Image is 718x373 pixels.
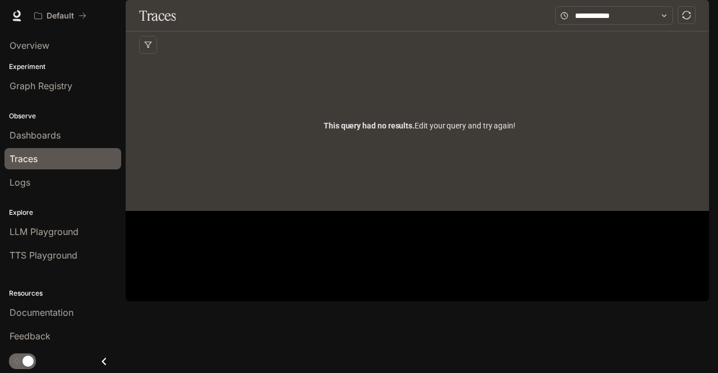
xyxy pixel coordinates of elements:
span: Edit your query and try again! [324,119,516,132]
p: Default [47,11,74,21]
button: All workspaces [29,4,91,27]
h1: Traces [139,4,176,27]
span: sync [682,11,691,20]
span: This query had no results. [324,121,415,130]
